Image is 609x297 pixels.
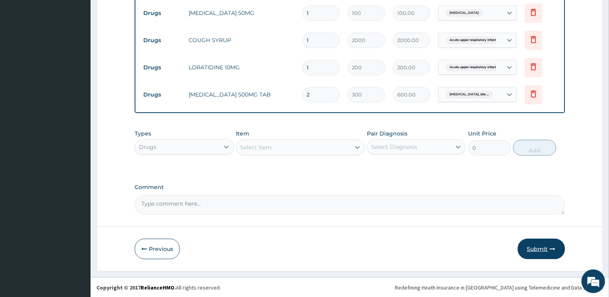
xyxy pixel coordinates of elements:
[446,91,493,98] span: [MEDICAL_DATA], site ...
[468,130,496,137] label: Unit Price
[371,143,417,151] div: Select Diagnosis
[446,9,483,17] span: [MEDICAL_DATA]
[185,59,298,75] td: LORATIDINE 10MG
[240,143,272,151] div: Select Item
[4,215,150,243] textarea: Type your message and hit 'Enter'
[135,184,565,191] label: Comment
[139,143,156,151] div: Drugs
[135,239,180,259] button: Previous
[141,284,174,291] a: RelianceHMO
[139,33,185,48] td: Drugs
[129,4,148,23] div: Minimize live chat window
[139,87,185,102] td: Drugs
[96,284,176,291] strong: Copyright © 2017 .
[185,87,298,102] td: [MEDICAL_DATA] 500MG TAB
[395,284,603,291] div: Redefining Heath Insurance in [GEOGRAPHIC_DATA] using Telemedicine and Data Science!
[41,44,132,54] div: Chat with us now
[185,32,298,48] td: COUGH SYRUP
[518,239,565,259] button: Submit
[46,99,109,179] span: We're online!
[367,130,407,137] label: Pair Diagnosis
[185,5,298,21] td: [MEDICAL_DATA] 50MG
[139,60,185,75] td: Drugs
[15,39,32,59] img: d_794563401_company_1708531726252_794563401
[236,130,249,137] label: Item
[446,63,503,71] span: Acute upper respiratory infect...
[135,130,151,137] label: Types
[139,6,185,20] td: Drugs
[446,36,503,44] span: Acute upper respiratory infect...
[513,140,556,156] button: Add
